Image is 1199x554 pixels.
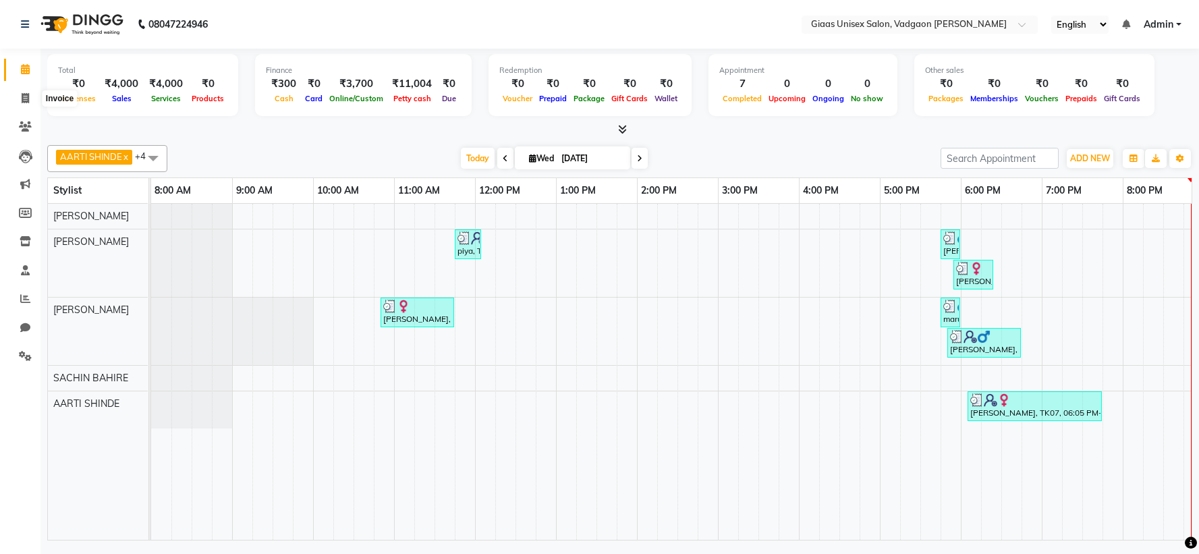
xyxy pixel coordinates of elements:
[1062,76,1100,92] div: ₹0
[302,94,326,103] span: Card
[1123,181,1166,200] a: 8:00 PM
[1062,94,1100,103] span: Prepaids
[499,65,681,76] div: Redemption
[266,76,302,92] div: ₹300
[439,94,459,103] span: Due
[608,94,651,103] span: Gift Cards
[941,148,1059,169] input: Search Appointment
[188,76,227,92] div: ₹0
[53,372,128,384] span: SACHIN BAHIRE
[570,94,608,103] span: Package
[809,76,847,92] div: 0
[925,94,967,103] span: Packages
[719,65,887,76] div: Appointment
[499,76,536,92] div: ₹0
[437,76,461,92] div: ₹0
[969,393,1100,419] div: [PERSON_NAME], TK07, 06:05 PM-07:45 PM, Rica wax Half legs,Threading Eyebrows,Raga anti-aging facial
[43,90,77,107] div: Invoice
[1022,94,1062,103] span: Vouchers
[1144,18,1173,32] span: Admin
[53,397,119,410] span: AARTI SHINDE
[53,184,82,196] span: Stylist
[765,94,809,103] span: Upcoming
[233,181,276,200] a: 9:00 AM
[314,181,362,200] a: 10:00 AM
[847,76,887,92] div: 0
[390,94,435,103] span: Petty cash
[651,94,681,103] span: Wallet
[967,94,1022,103] span: Memberships
[476,181,524,200] a: 12:00 PM
[53,304,129,316] span: [PERSON_NAME]
[570,76,608,92] div: ₹0
[925,65,1144,76] div: Other sales
[499,94,536,103] span: Voucher
[1100,94,1144,103] span: Gift Cards
[765,76,809,92] div: 0
[809,94,847,103] span: Ongoing
[148,5,208,43] b: 08047224946
[719,94,765,103] span: Completed
[961,181,1004,200] a: 6:00 PM
[800,181,842,200] a: 4:00 PM
[135,150,156,161] span: +4
[53,236,129,248] span: [PERSON_NAME]
[461,148,495,169] span: Today
[60,151,122,162] span: AARTI SHINDE
[1067,149,1113,168] button: ADD NEW
[608,76,651,92] div: ₹0
[58,76,99,92] div: ₹0
[719,76,765,92] div: 7
[151,181,194,200] a: 8:00 AM
[536,94,570,103] span: Prepaid
[382,300,453,325] div: [PERSON_NAME], TK01, 10:50 AM-11:45 AM, [DEMOGRAPHIC_DATA] Hair cut by master stylist,[DEMOGRAPHI...
[144,76,188,92] div: ₹4,000
[302,76,326,92] div: ₹0
[1042,181,1085,200] a: 7:00 PM
[109,94,135,103] span: Sales
[881,181,923,200] a: 5:00 PM
[266,65,461,76] div: Finance
[53,210,129,222] span: [PERSON_NAME]
[456,231,480,257] div: piya, TK02, 11:45 AM-12:05 PM, [DEMOGRAPHIC_DATA] Blow dry
[122,151,128,162] a: x
[942,300,959,325] div: maruti hinge, TK03, 05:45 PM-06:00 PM, [PERSON_NAME] trim / shaving
[557,148,625,169] input: 2025-09-03
[557,181,599,200] a: 1:00 PM
[925,76,967,92] div: ₹0
[326,76,387,92] div: ₹3,700
[148,94,184,103] span: Services
[942,231,959,257] div: [PERSON_NAME], TK04, 05:45 PM-06:00 PM, [DEMOGRAPHIC_DATA] Hair wash
[967,76,1022,92] div: ₹0
[387,76,437,92] div: ₹11,004
[58,65,227,76] div: Total
[326,94,387,103] span: Online/Custom
[719,181,761,200] a: 3:00 PM
[1022,76,1062,92] div: ₹0
[651,76,681,92] div: ₹0
[526,153,557,163] span: Wed
[955,262,992,287] div: [PERSON_NAME], TK05, 05:55 PM-06:25 PM, [DEMOGRAPHIC_DATA] Wash and blow dry
[1100,76,1144,92] div: ₹0
[99,76,144,92] div: ₹4,000
[949,330,1020,356] div: [PERSON_NAME], TK06, 05:50 PM-06:45 PM, [DEMOGRAPHIC_DATA] Haircut by master stylist,[PERSON_NAME...
[395,181,443,200] a: 11:00 AM
[847,94,887,103] span: No show
[536,76,570,92] div: ₹0
[271,94,297,103] span: Cash
[1070,153,1110,163] span: ADD NEW
[638,181,680,200] a: 2:00 PM
[188,94,227,103] span: Products
[34,5,127,43] img: logo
